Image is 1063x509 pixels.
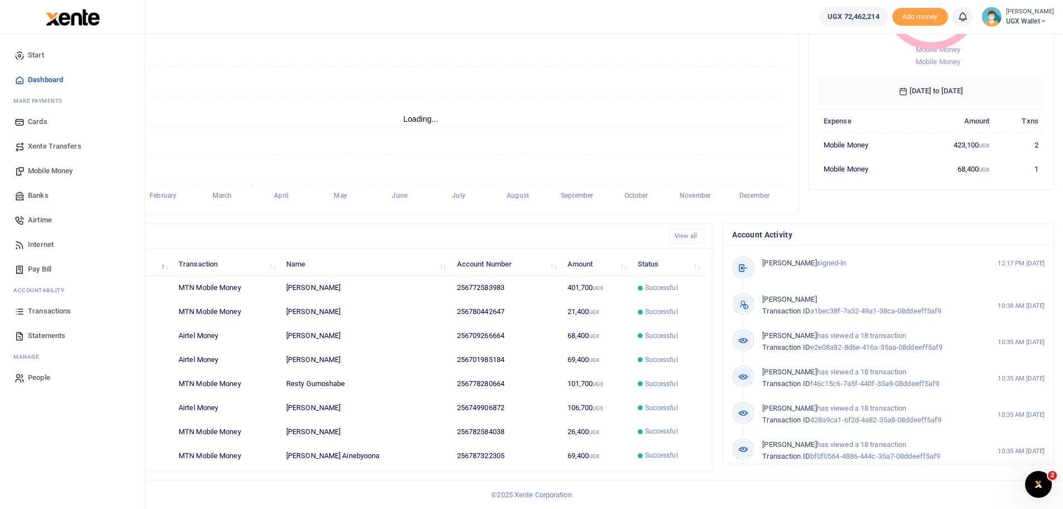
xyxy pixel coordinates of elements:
a: Banks [9,183,136,208]
span: Add money [892,8,948,26]
li: M [9,348,136,365]
tspan: March [213,192,232,200]
span: Transaction ID [762,379,810,388]
span: Successful [645,283,678,293]
span: Transaction ID [762,416,810,424]
span: Mobile Money [28,165,73,177]
li: Toup your wallet [892,8,948,26]
td: 256701985184 [451,348,561,372]
td: 256709266664 [451,324,561,348]
th: Status: activate to sort column ascending [631,252,704,276]
span: Dashboard [28,74,63,85]
span: Xente Transfers [28,141,81,152]
tspan: September [561,192,594,200]
span: countability [22,286,64,294]
a: logo-small logo-large logo-large [45,12,100,21]
th: Name: activate to sort column ascending [280,252,451,276]
a: profile-user [PERSON_NAME] UGX Wallet [982,7,1054,27]
small: UGX [979,142,989,149]
tspan: June [392,192,407,200]
span: Successful [645,331,678,341]
tspan: July [452,192,465,200]
td: 1 [996,157,1045,180]
span: UGX 72,462,214 [828,11,879,22]
span: [PERSON_NAME] [762,295,816,303]
span: 2 [1048,471,1057,480]
th: Amount [914,109,996,133]
td: 68,400 [914,157,996,180]
iframe: Intercom live chat [1025,471,1052,498]
span: [PERSON_NAME] [762,404,816,412]
h4: Account Activity [732,229,1045,241]
td: MTN Mobile Money [172,372,280,396]
td: [PERSON_NAME] [280,300,451,324]
td: 2 [996,133,1045,157]
small: UGX [589,453,599,459]
td: Mobile Money [817,133,914,157]
span: Statements [28,330,65,341]
tspan: April [274,192,288,200]
p: has viewed a 18 transaction 428a9ca1-6f2d-4a82-35a8-08ddeeff5af9 [762,403,974,426]
small: 12:17 PM [DATE] [998,259,1045,268]
td: 106,700 [561,396,631,420]
span: Transaction ID [762,307,810,315]
a: Mobile Money [9,159,136,183]
span: Transaction ID [762,343,810,351]
th: Account Number: activate to sort column ascending [451,252,561,276]
a: Statements [9,324,136,348]
p: has viewed a 18 transaction bf0f0564-4886-444c-35a7-08ddeeff5af9 [762,439,974,463]
span: Mobile Money [916,45,960,54]
td: 401,700 [561,276,631,300]
td: 256749906872 [451,396,561,420]
small: UGX [593,405,603,411]
small: UGX [589,357,599,363]
a: Internet [9,232,136,257]
span: Mobile Money [916,58,960,66]
td: 256787322305 [451,444,561,467]
a: People [9,365,136,390]
th: Expense [817,109,914,133]
th: Transaction: activate to sort column ascending [172,252,280,276]
td: 69,400 [561,444,631,467]
a: Dashboard [9,68,136,92]
span: Successful [645,355,678,365]
td: [PERSON_NAME] [280,324,451,348]
a: UGX 72,462,214 [819,7,887,27]
span: ake Payments [19,97,62,105]
small: 10:35 AM [DATE] [998,374,1045,383]
a: Transactions [9,299,136,324]
li: Ac [9,282,136,299]
td: Airtel Money [172,348,280,372]
tspan: August [507,192,529,200]
th: Amount: activate to sort column ascending [561,252,631,276]
tspan: February [150,192,176,200]
td: 101,700 [561,372,631,396]
li: M [9,92,136,110]
h4: Recent Transactions [52,230,661,242]
p: signed-in [762,258,974,269]
a: Add money [892,12,948,20]
tspan: December [739,192,770,200]
small: 10:35 AM [DATE] [998,446,1045,456]
small: UGX [979,167,989,173]
span: Transaction ID [762,452,810,460]
td: [PERSON_NAME] [280,348,451,372]
a: View all [670,229,705,244]
small: UGX [589,429,599,435]
th: Txns [996,109,1045,133]
td: Resty Gumoshabe [280,372,451,396]
a: Xente Transfers [9,134,136,159]
tspan: October [624,192,649,200]
p: a1bec38f-7a52-49a1-38ca-08ddeeff5af9 [762,294,974,317]
td: [PERSON_NAME] [280,396,451,420]
span: Successful [645,307,678,317]
span: [PERSON_NAME] [762,331,816,340]
span: anage [19,353,40,361]
small: UGX [589,309,599,315]
td: 256772583983 [451,276,561,300]
td: 68,400 [561,324,631,348]
td: 256782584038 [451,420,561,444]
img: logo-large [46,9,100,26]
td: Airtel Money [172,396,280,420]
td: 26,400 [561,420,631,444]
